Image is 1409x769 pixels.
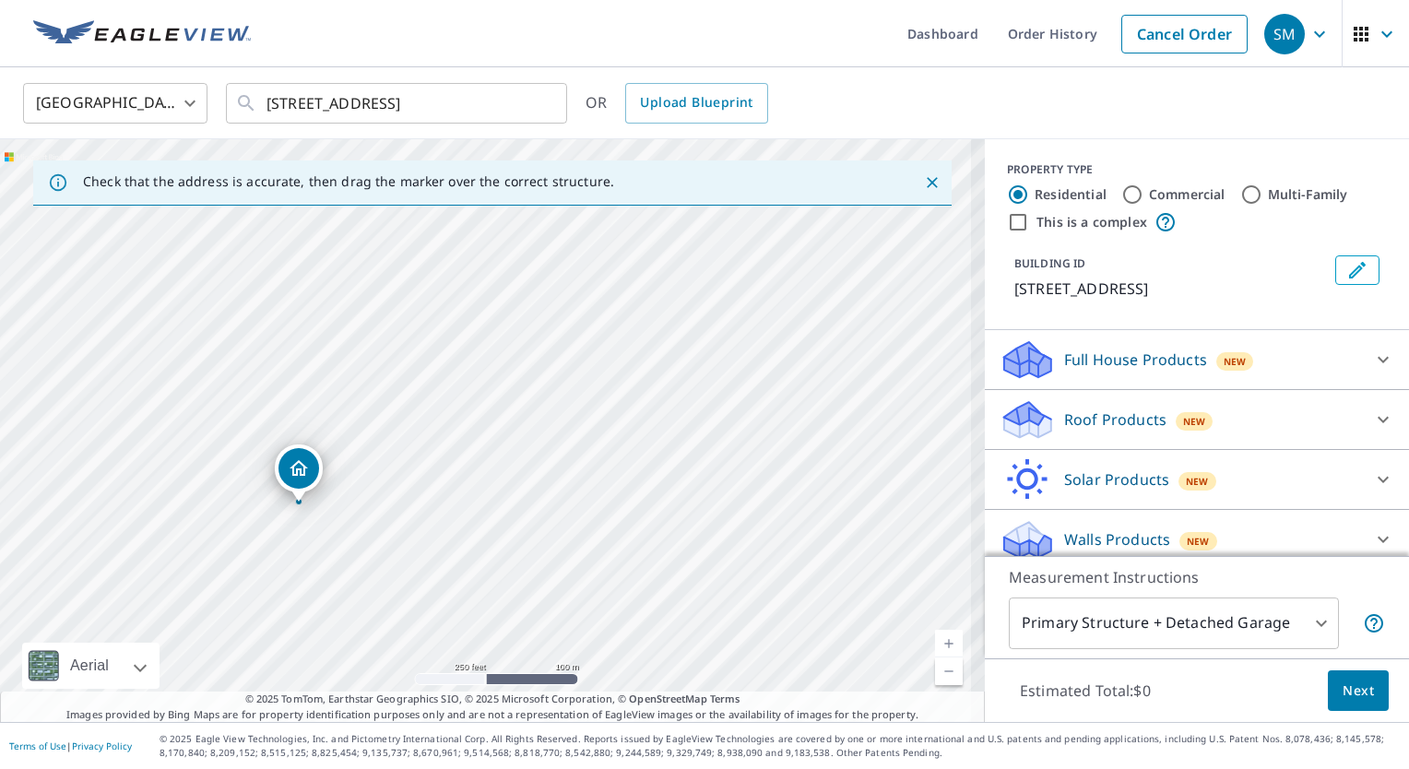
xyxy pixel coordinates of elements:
a: Current Level 17, Zoom Out [935,657,963,685]
span: Upload Blueprint [640,91,752,114]
p: BUILDING ID [1014,255,1085,271]
div: Aerial [65,643,114,689]
p: Full House Products [1064,349,1207,371]
p: Solar Products [1064,468,1169,491]
span: New [1224,354,1247,369]
label: Residential [1035,185,1107,204]
span: Your report will include the primary structure and a detached garage if one exists. [1363,612,1385,634]
div: [GEOGRAPHIC_DATA] [23,77,207,129]
a: Cancel Order [1121,15,1248,53]
div: Solar ProductsNew [1000,457,1394,502]
a: Terms of Use [9,739,66,752]
p: Walls Products [1064,528,1170,550]
span: New [1187,534,1210,549]
a: Terms [710,692,740,705]
div: Walls ProductsNew [1000,517,1394,562]
div: Primary Structure + Detached Garage [1009,597,1339,649]
button: Close [920,171,944,195]
label: Multi-Family [1268,185,1348,204]
label: This is a complex [1036,213,1147,231]
div: PROPERTY TYPE [1007,161,1387,178]
p: | [9,740,132,751]
p: Measurement Instructions [1009,566,1385,588]
div: Aerial [22,643,160,689]
a: OpenStreetMap [629,692,706,705]
div: Roof ProductsNew [1000,397,1394,442]
span: New [1183,414,1206,429]
button: Next [1328,670,1389,712]
p: Check that the address is accurate, then drag the marker over the correct structure. [83,173,614,190]
p: [STREET_ADDRESS] [1014,278,1328,300]
div: OR [586,83,768,124]
img: EV Logo [33,20,251,48]
a: Upload Blueprint [625,83,767,124]
span: © 2025 TomTom, Earthstar Geographics SIO, © 2025 Microsoft Corporation, © [245,692,740,707]
div: SM [1264,14,1305,54]
button: Edit building 1 [1335,255,1379,285]
a: Privacy Policy [72,739,132,752]
input: Search by address or latitude-longitude [266,77,529,129]
p: © 2025 Eagle View Technologies, Inc. and Pictometry International Corp. All Rights Reserved. Repo... [160,732,1400,760]
a: Current Level 17, Zoom In [935,630,963,657]
span: New [1186,474,1209,489]
p: Roof Products [1064,408,1166,431]
p: Estimated Total: $0 [1005,670,1166,711]
span: Next [1343,680,1374,703]
div: Dropped pin, building 1, Residential property, 20 Bent Oak Rd Beaufort, SC 29907 [275,444,323,502]
label: Commercial [1149,185,1225,204]
div: Full House ProductsNew [1000,337,1394,382]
